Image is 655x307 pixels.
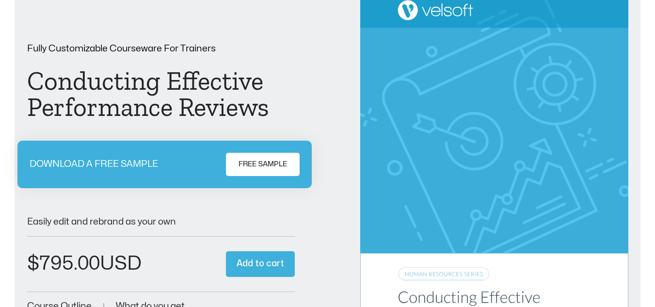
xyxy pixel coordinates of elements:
p: DOWNLOAD A FREE SAMPLE [30,160,158,169]
a: FREE SAMPLE [226,153,300,176]
button: Add to cart [226,251,295,277]
span: FREE SAMPLE [239,159,287,170]
h1: Conducting Effective Performance Reviews [27,68,295,120]
bdi: 795.00 [27,254,100,273]
p: Easily edit and rebrand as your own [27,217,295,226]
span: $ [27,254,39,273]
p: Fully Customizable Courseware For Trainers [27,44,295,53]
